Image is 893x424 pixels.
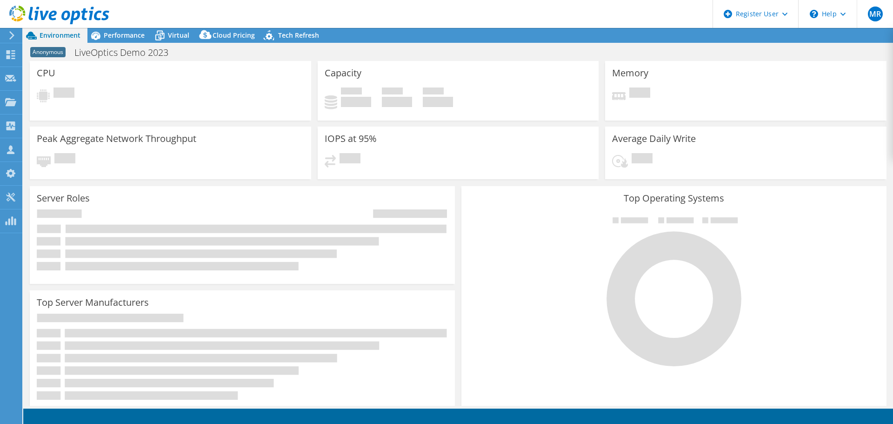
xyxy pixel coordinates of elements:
[37,68,55,78] h3: CPU
[868,7,883,21] span: MR
[30,47,66,57] span: Anonymous
[325,134,377,144] h3: IOPS at 95%
[423,87,444,97] span: Total
[54,153,75,166] span: Pending
[629,87,650,100] span: Pending
[53,87,74,100] span: Pending
[37,134,196,144] h3: Peak Aggregate Network Throughput
[213,31,255,40] span: Cloud Pricing
[468,193,880,203] h3: Top Operating Systems
[104,31,145,40] span: Performance
[340,153,360,166] span: Pending
[37,297,149,308] h3: Top Server Manufacturers
[341,87,362,97] span: Used
[810,10,818,18] svg: \n
[382,97,412,107] h4: 0 GiB
[168,31,189,40] span: Virtual
[612,68,648,78] h3: Memory
[341,97,371,107] h4: 0 GiB
[632,153,653,166] span: Pending
[278,31,319,40] span: Tech Refresh
[70,47,183,58] h1: LiveOptics Demo 2023
[382,87,403,97] span: Free
[612,134,696,144] h3: Average Daily Write
[325,68,361,78] h3: Capacity
[37,193,90,203] h3: Server Roles
[40,31,80,40] span: Environment
[423,97,453,107] h4: 0 GiB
